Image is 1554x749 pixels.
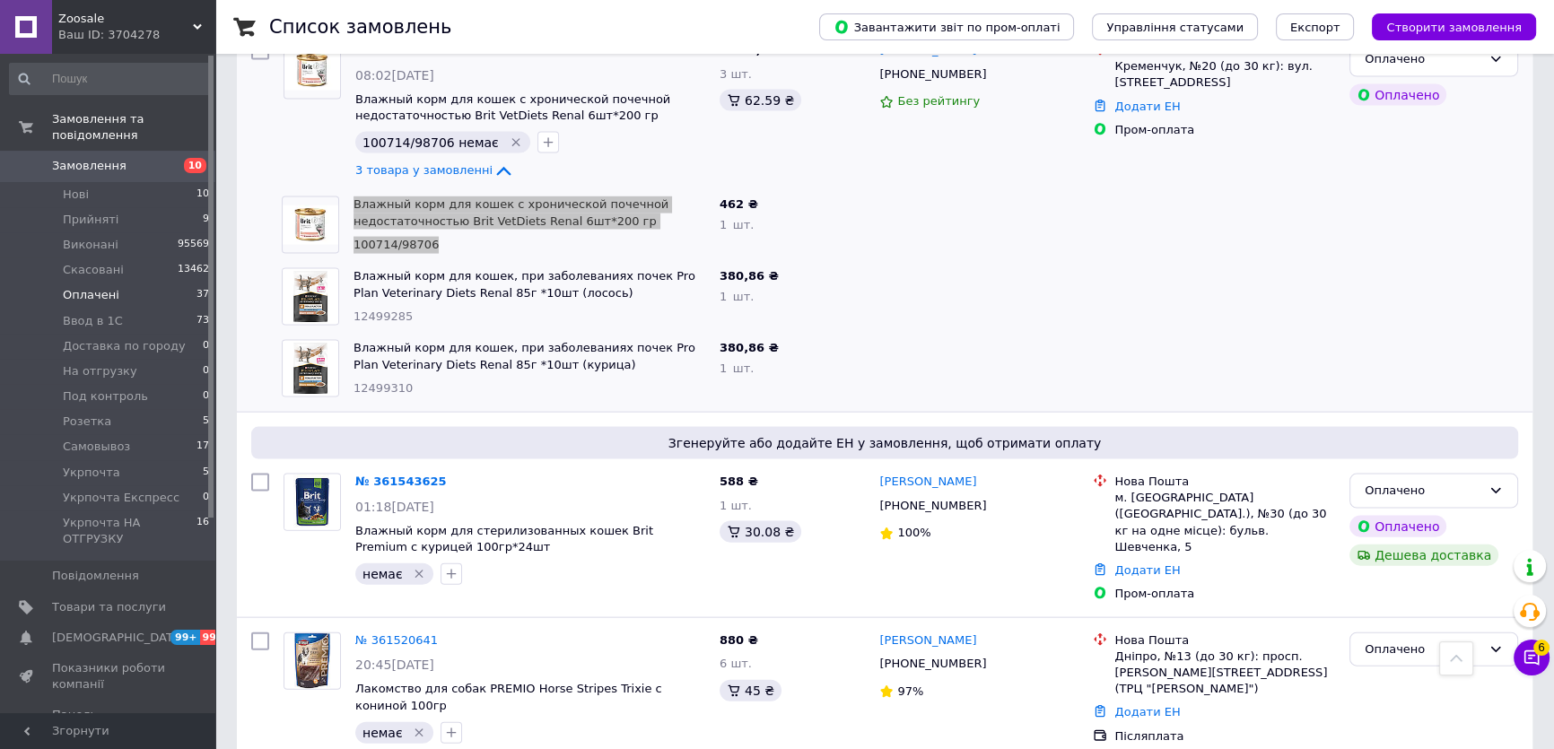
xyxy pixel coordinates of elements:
span: 37 [196,287,209,303]
span: Оплачені [63,287,119,303]
div: 30.08 ₴ [720,521,801,543]
a: Фото товару [284,474,341,531]
span: Скасовані [63,262,124,278]
span: Розетка [63,414,111,430]
span: 01:18[DATE] [355,500,434,514]
button: Чат з покупцем6 [1514,640,1550,675]
img: Фото товару [283,269,338,325]
div: Пром-оплата [1114,122,1335,138]
span: Под контроль [63,388,148,405]
div: м. [GEOGRAPHIC_DATA] ([GEOGRAPHIC_DATA].), №30 (до 30 кг на одне місце): бульв. Шевченка, 5 [1114,490,1335,555]
svg: Видалити мітку [412,567,426,581]
button: Створити замовлення [1372,13,1536,40]
span: Повідомлення [52,568,139,584]
img: Фото товару [284,51,340,90]
a: [PERSON_NAME] [879,632,976,649]
span: [PHONE_NUMBER] [879,499,986,512]
span: Експорт [1290,21,1340,34]
div: Пром-оплата [1114,586,1335,602]
button: Управління статусами [1092,13,1258,40]
a: № 361520641 [355,633,438,647]
span: 0 [203,490,209,506]
div: Кременчук, №20 (до 30 кг): вул. [STREET_ADDRESS] [1114,58,1335,91]
span: 12499285 [354,309,413,323]
span: Управління статусами [1106,21,1244,34]
span: 0 [203,388,209,405]
span: 5 [203,414,209,430]
a: Влажный корм для кошек с хронической почечной недостаточностью Brit VetDiets Renal 6шт*200 гр [355,92,670,123]
span: 6 шт. [720,657,752,670]
span: 1 шт. [720,361,754,375]
div: 45 ₴ [720,680,781,701]
span: 3 шт. [720,67,752,81]
span: Замовлення [52,158,127,174]
a: 3 товара у замовленні [355,163,514,177]
span: 6 [1533,640,1550,656]
span: 10 [184,158,206,173]
a: Влажный корм для стерилизованных кошек Brit Premium с курицей 100гр*24шт [355,524,653,554]
div: Оплачено [1349,516,1446,537]
span: Завантажити звіт по пром-оплаті [834,19,1060,35]
span: немає [362,567,403,581]
span: 100714/98706 немає [362,135,499,150]
span: 380,86 ₴ [720,341,779,354]
div: Ваш ID: 3704278 [58,27,215,43]
a: Додати ЕН [1114,100,1180,113]
input: Пошук [9,63,211,95]
a: Фото товару [284,42,341,100]
span: 99+ [200,630,230,645]
div: Дніпро, №13 (до 30 кг): просп. [PERSON_NAME][STREET_ADDRESS] (ТРЦ "[PERSON_NAME]") [1114,649,1335,698]
span: Прийняті [63,212,118,228]
span: Без рейтингу [897,94,980,108]
div: Оплачено [1349,84,1446,106]
a: Лакомство для собак PREMIO Horse Stripes Trixie с кониной 100гр [355,682,662,712]
a: Створити замовлення [1354,20,1536,33]
span: 1 шт. [720,499,752,512]
span: 0 [203,363,209,379]
span: [PHONE_NUMBER] [879,657,986,670]
div: Оплачено [1365,482,1481,501]
span: 100% [897,526,930,539]
span: 17 [196,439,209,455]
span: 588 ₴ [720,475,758,488]
span: Нові [63,187,89,203]
span: 12499310 [354,381,413,395]
span: Zoosale [58,11,193,27]
img: Фото товару [283,205,338,244]
span: 1 шт. [720,218,754,231]
img: Фото товару [294,633,329,689]
div: Післяплата [1114,728,1335,745]
span: 99+ [170,630,200,645]
span: Укрпочта Експресс [63,490,179,506]
div: Дешева доставка [1349,544,1498,566]
span: Ввод в 1С [63,313,123,329]
div: Оплачено [1365,640,1481,659]
span: На отгрузку [63,363,137,379]
svg: Видалити мітку [509,135,523,150]
span: 9 [203,212,209,228]
span: 20:45[DATE] [355,658,434,672]
span: 08:02[DATE] [355,68,434,83]
div: 62.59 ₴ [720,90,801,111]
span: Товари та послуги [52,599,166,615]
span: 95569 [178,237,209,253]
a: [PERSON_NAME] [879,474,976,491]
button: Експорт [1276,13,1355,40]
a: Влажный корм для кошек, при заболеваниях почек Pro Plan Veterinary Diets Renal 85г *10шт (курица) [354,341,695,371]
span: Укрпочта НА ОТГРУЗКУ [63,515,196,547]
button: Завантажити звіт по пром-оплаті [819,13,1074,40]
a: Додати ЕН [1114,705,1180,719]
span: 100714/98706 [354,238,439,251]
div: Нова Пошта [1114,474,1335,490]
span: 880 ₴ [720,633,758,647]
span: 380,86 ₴ [720,269,779,283]
span: Виконані [63,237,118,253]
div: Нова Пошта [1114,632,1335,649]
a: Додати ЕН [1114,563,1180,577]
a: Влажный корм для кошек, при заболеваниях почек Pro Plan Veterinary Diets Renal 85г *10шт (лосось) [354,269,695,300]
span: 13462 [178,262,209,278]
span: Панель управління [52,707,166,739]
span: Доставка по городу [63,338,186,354]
